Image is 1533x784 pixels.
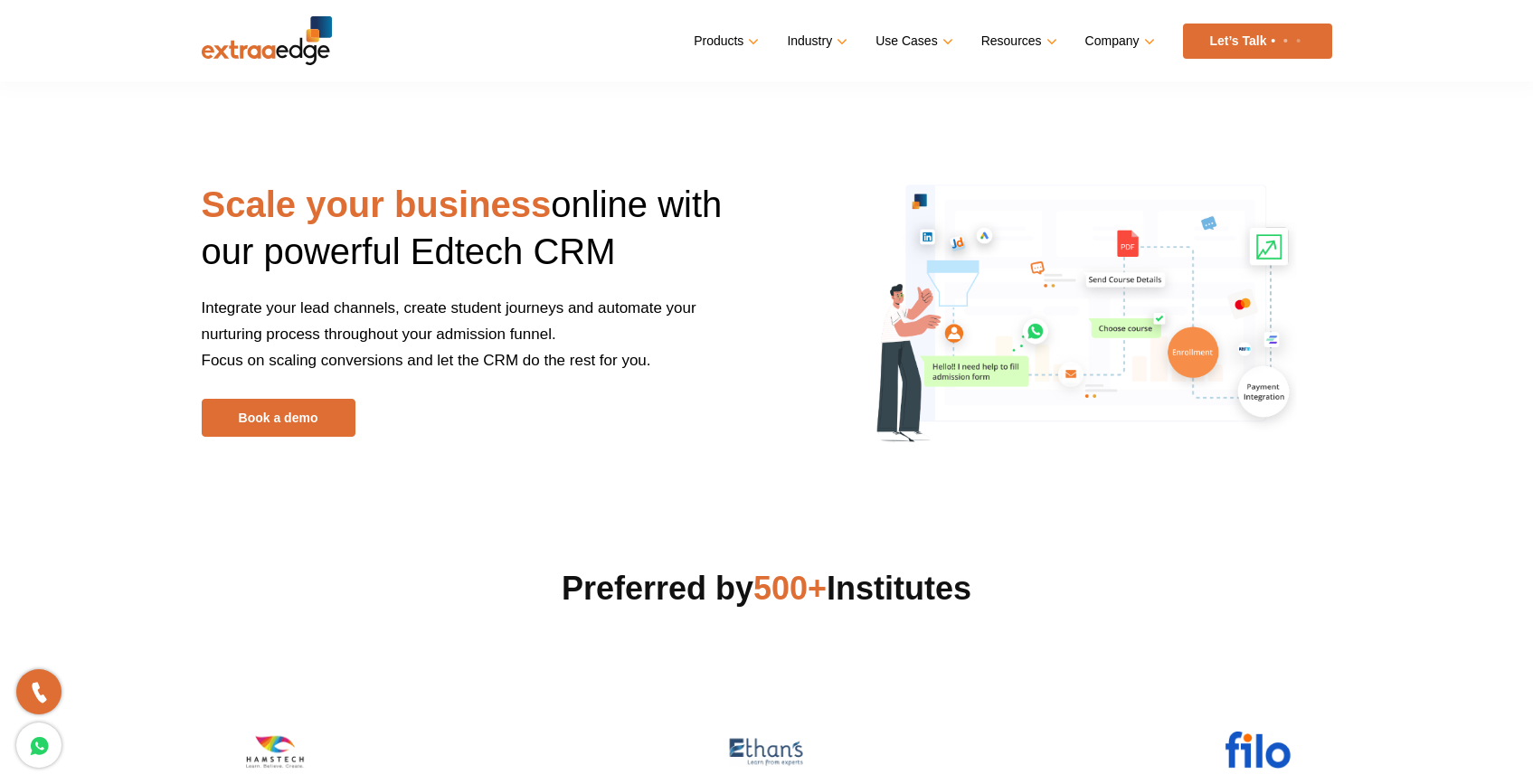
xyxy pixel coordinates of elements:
p: Integrate your lead channels, create student journeys and automate your nurturing process through... [202,295,753,399]
a: Let’s Talk [1183,24,1332,59]
h1: online with our powerful Edtech CRM [202,181,753,295]
a: Book a demo [202,399,355,437]
a: Industry [787,28,844,54]
span: 500+ [753,570,827,607]
a: Company [1085,28,1151,54]
strong: Scale your business [202,184,552,224]
a: Use Cases [875,28,949,54]
h2: Preferred by Institutes [202,567,1332,610]
a: Products [694,28,755,54]
img: scale-your-business-online-with-edtech-crm [849,151,1321,466]
a: Resources [981,28,1054,54]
